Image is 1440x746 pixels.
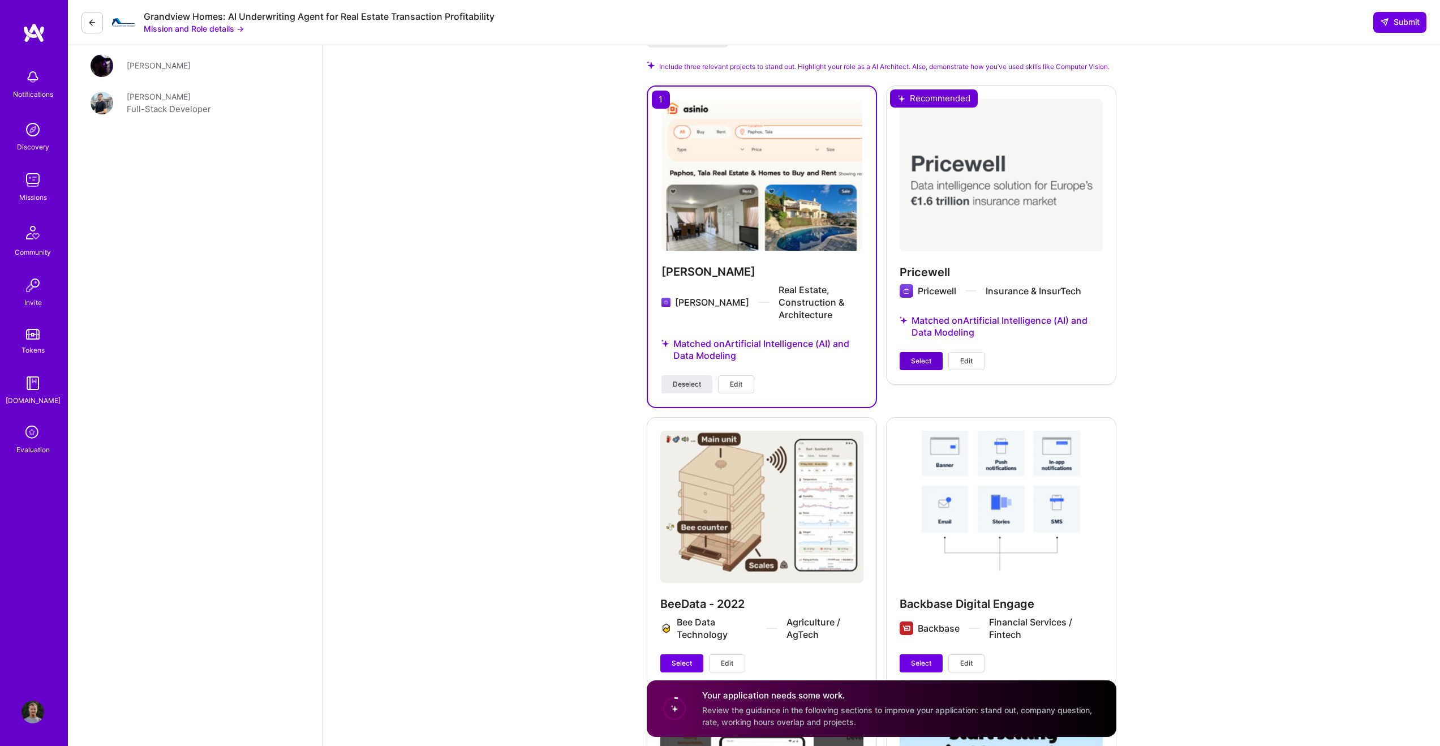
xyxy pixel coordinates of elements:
span: Deselect [673,379,701,389]
button: Edit [709,654,745,672]
span: Select [672,658,692,668]
img: discovery [22,118,44,141]
span: Submit [1380,16,1420,28]
span: Edit [960,658,973,668]
div: Invite [24,297,42,308]
img: divider [758,302,770,303]
img: Community [19,219,46,246]
button: Select [900,654,943,672]
a: User Avatar [19,701,47,723]
a: User Avatar[PERSON_NAME] [91,54,300,77]
i: icon SendLight [1380,18,1389,27]
span: Edit [721,658,733,668]
span: Review the guidance in the following sections to improve your application: stand out, company que... [702,705,1092,727]
span: Include three relevant projects to stand out. Highlight your role as a AI Architect. Also, demons... [659,61,1110,72]
img: User Avatar [91,54,113,77]
div: Notifications [13,88,53,100]
span: Edit [730,379,742,389]
div: Tokens [22,344,45,356]
i: icon StarsPurple [661,339,669,348]
span: Edit [960,356,973,366]
button: Mission and Role details → [144,23,244,35]
div: Evaluation [16,444,50,456]
button: Deselect [661,375,712,393]
i: icon LeftArrowDark [88,18,97,27]
button: Select [900,352,943,370]
a: User Avatar[PERSON_NAME]Full-Stack Developer [91,91,300,116]
img: Company Logo [112,18,135,27]
img: tokens [26,329,40,340]
div: Grandview Homes: AI Underwriting Agent for Real Estate Transaction Profitability [144,11,495,23]
span: Select [911,658,931,668]
button: Edit [718,375,754,393]
img: Invite [22,274,44,297]
h4: Your application needs some work. [702,690,1103,702]
button: Submit [1373,12,1426,32]
img: logo [23,23,45,43]
button: Edit [948,654,985,672]
button: Select [660,654,703,672]
img: Asinio [661,100,862,251]
div: [PERSON_NAME] [127,91,191,102]
div: Discovery [17,141,49,153]
button: Edit [948,352,985,370]
span: Select [911,356,931,366]
div: Full-Stack Developer [127,102,211,116]
div: Matched on Artificial Intelligence (AI) and Data Modeling [661,324,862,375]
div: [PERSON_NAME] Real Estate, Construction & Architecture [675,284,862,321]
div: Community [15,246,51,258]
div: [PERSON_NAME] [127,59,191,71]
img: User Avatar [91,92,113,114]
i: Check [647,61,655,69]
i: icon SelectionTeam [22,422,44,444]
h4: [PERSON_NAME] [661,264,862,279]
img: teamwork [22,169,44,191]
div: [DOMAIN_NAME] [6,395,61,406]
img: Company logo [661,295,670,309]
img: User Avatar [22,701,44,723]
div: Missions [19,191,47,203]
img: guide book [22,372,44,395]
img: bell [22,66,44,88]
